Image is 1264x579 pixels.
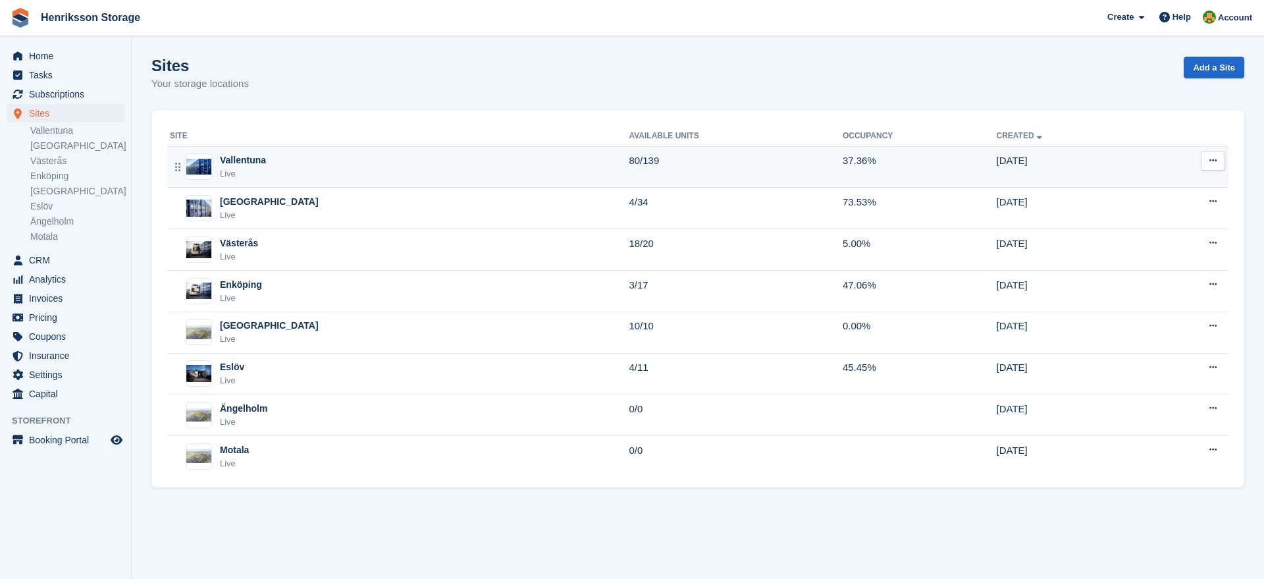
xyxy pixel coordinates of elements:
p: Your storage locations [151,76,249,92]
div: Live [220,250,258,263]
span: CRM [29,251,108,269]
td: 0/0 [629,436,843,477]
td: [DATE] [996,229,1143,271]
td: [DATE] [996,146,1143,188]
a: Eslöv [30,200,124,213]
td: [DATE] [996,188,1143,229]
td: [DATE] [996,353,1143,395]
div: [GEOGRAPHIC_DATA] [220,195,319,209]
span: Home [29,47,108,65]
img: Image of Halmstad site [186,200,211,217]
div: Västerås [220,236,258,250]
span: Settings [29,366,108,384]
a: menu [7,366,124,384]
a: Motala [30,231,124,243]
th: Site [167,126,629,147]
img: Image of Ängelholm site [186,408,211,422]
td: 37.36% [843,146,997,188]
span: Invoices [29,289,108,308]
span: Subscriptions [29,85,108,103]
span: Create [1107,11,1134,24]
td: 4/34 [629,188,843,229]
a: menu [7,289,124,308]
span: Storefront [12,414,131,427]
div: Live [220,167,266,180]
a: Add a Site [1184,57,1244,78]
span: Pricing [29,308,108,327]
a: menu [7,270,124,289]
td: 10/10 [629,312,843,353]
div: Enköping [220,278,262,292]
span: Account [1218,11,1252,24]
div: Vallentuna [220,153,266,167]
span: Capital [29,385,108,403]
a: [GEOGRAPHIC_DATA] [30,185,124,198]
a: Henriksson Storage [36,7,145,28]
td: 73.53% [843,188,997,229]
td: [DATE] [996,395,1143,436]
div: Live [220,292,262,305]
td: 47.06% [843,271,997,312]
div: Live [220,374,244,387]
span: Booking Portal [29,431,108,449]
td: 0/0 [629,395,843,436]
img: Image of Motala site [186,449,211,463]
td: 80/139 [629,146,843,188]
td: 5.00% [843,229,997,271]
a: Created [996,131,1044,140]
td: [DATE] [996,436,1143,477]
a: Ängelholm [30,215,124,228]
a: menu [7,47,124,65]
th: Available Units [629,126,843,147]
a: Enköping [30,170,124,182]
img: Image of Västerås site [186,241,211,258]
a: menu [7,327,124,346]
a: menu [7,85,124,103]
img: Image of Eslöv site [186,365,211,382]
div: Live [220,209,319,222]
td: 45.45% [843,353,997,395]
a: menu [7,66,124,84]
span: Analytics [29,270,108,289]
div: Live [220,416,267,429]
span: Sites [29,104,108,123]
td: 0.00% [843,312,997,353]
a: menu [7,385,124,403]
a: Vallentuna [30,124,124,137]
a: menu [7,251,124,269]
span: Coupons [29,327,108,346]
span: Help [1172,11,1191,24]
a: [GEOGRAPHIC_DATA] [30,140,124,152]
a: Preview store [109,432,124,448]
td: 3/17 [629,271,843,312]
div: Eslöv [220,360,244,374]
img: Mikael Holmström [1203,11,1216,24]
img: Image of Kristianstad site [186,325,211,339]
span: Insurance [29,346,108,365]
img: Image of Vallentuna site [186,159,211,175]
div: Live [220,333,319,346]
span: Tasks [29,66,108,84]
div: Live [220,457,249,470]
img: Image of Enköping site [186,283,211,300]
a: Västerås [30,155,124,167]
td: [DATE] [996,312,1143,353]
a: menu [7,431,124,449]
td: 18/20 [629,229,843,271]
a: menu [7,104,124,123]
div: Motala [220,443,249,457]
a: menu [7,346,124,365]
div: [GEOGRAPHIC_DATA] [220,319,319,333]
div: Ängelholm [220,402,267,416]
td: [DATE] [996,271,1143,312]
img: stora-icon-8386f47178a22dfd0bd8f6a31ec36ba5ce8667c1dd55bd0f319d3a0aa187defe.svg [11,8,30,28]
td: 4/11 [629,353,843,395]
h1: Sites [151,57,249,74]
th: Occupancy [843,126,997,147]
a: menu [7,308,124,327]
